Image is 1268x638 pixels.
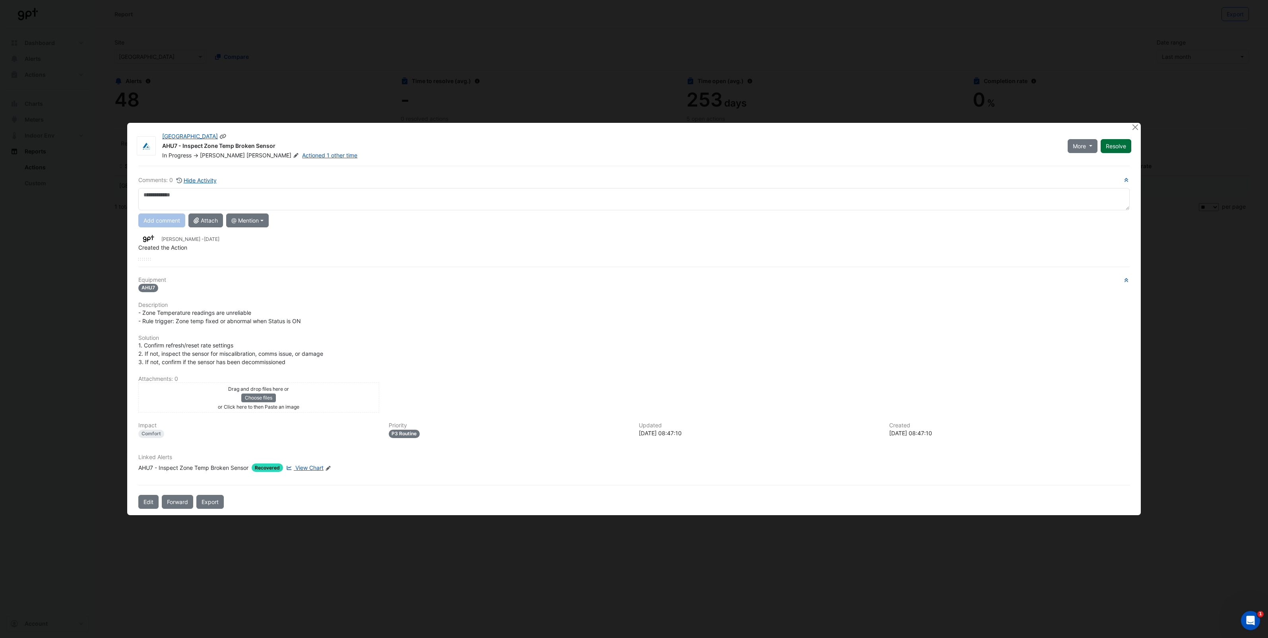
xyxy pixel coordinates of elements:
img: Airmaster Australia [137,142,155,150]
span: AHU7 [138,284,158,292]
a: Actioned 1 other time [302,152,357,159]
small: Drag and drop files here or [228,386,289,392]
span: Created the Action [138,244,187,251]
button: @ Mention [226,213,269,227]
span: - Zone Temperature readings are unreliable - Rule trigger: Zone temp fixed or abnormal when Statu... [138,309,301,324]
h6: Linked Alerts [138,454,1130,461]
small: [PERSON_NAME] - [161,236,219,243]
a: Export [196,495,224,509]
div: AHU7 - Inspect Zone Temp Broken Sensor [162,142,1058,151]
div: Comments: 0 [138,176,217,185]
button: Choose files [241,394,276,402]
h6: Attachments: 0 [138,376,1130,382]
span: Copy link to clipboard [219,133,227,140]
div: [DATE] 08:47:10 [889,429,1130,437]
button: Hide Activity [176,176,217,185]
a: [GEOGRAPHIC_DATA] [162,133,218,140]
h6: Solution [138,335,1130,341]
button: Attach [188,213,223,227]
div: [DATE] 08:47:10 [639,429,880,437]
button: Edit [138,495,159,509]
span: View Chart [295,464,324,471]
button: Close [1131,123,1139,131]
span: [PERSON_NAME] [246,151,301,159]
button: More [1068,139,1097,153]
span: [PERSON_NAME] [200,152,245,159]
span: 1. Confirm refresh/reset rate settings 2. If not, inspect the sensor for miscalibration, comms is... [138,342,323,365]
div: P3 Routine [389,430,420,438]
div: Comfort [138,430,164,438]
h6: Description [138,302,1130,308]
h6: Created [889,422,1130,429]
fa-icon: Edit Linked Alerts [325,465,331,471]
span: -> [193,152,198,159]
span: 1 [1257,611,1264,617]
span: Recovered [252,463,283,472]
small: or Click here to then Paste an image [218,404,299,410]
button: Forward [162,495,193,509]
h6: Equipment [138,277,1130,283]
div: AHU7 - Inspect Zone Temp Broken Sensor [138,463,248,472]
h6: Updated [639,422,880,429]
h6: Priority [389,422,630,429]
span: More [1073,142,1086,150]
span: In Progress [162,152,192,159]
a: View Chart [285,463,324,472]
span: 2025-10-03 08:47:10 [204,236,219,242]
h6: Impact [138,422,379,429]
iframe: Intercom live chat [1241,611,1260,630]
img: GPT Retail [138,234,158,243]
button: Resolve [1101,139,1131,153]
